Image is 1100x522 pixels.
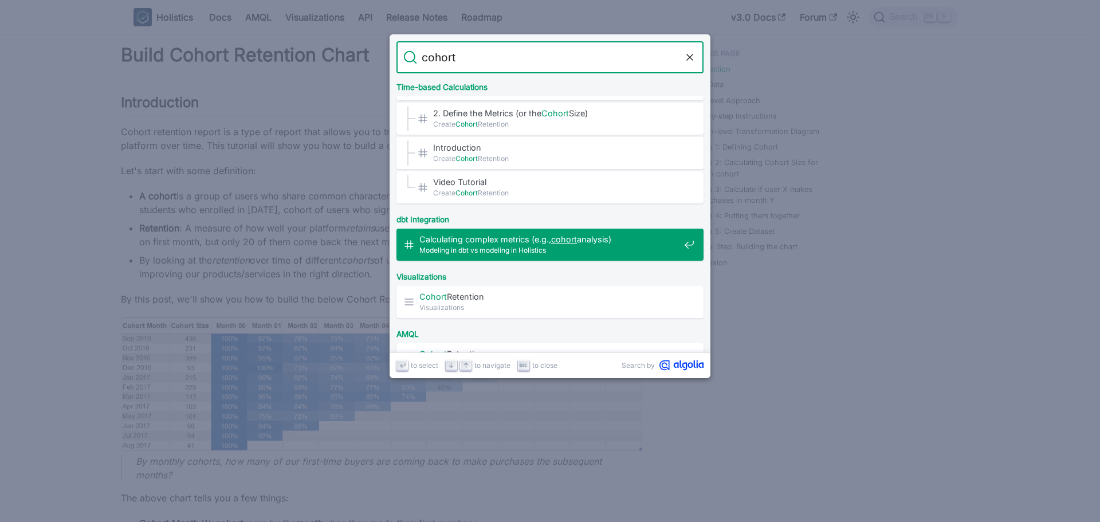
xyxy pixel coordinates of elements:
span: Create Retention [433,153,679,164]
a: Calculating complex metrics (e.g.,cohortanalysis)Modeling in dbt vs modeling in Holistics [396,229,704,261]
mark: Cohort [455,154,478,163]
div: Visualizations [394,263,706,286]
span: Search by [622,360,655,371]
a: 2. Define the Metrics (or theCohortSize)​CreateCohortRetention [396,103,704,135]
mark: Cohort [541,108,569,118]
mark: Cohort [455,120,478,128]
svg: Arrow down [447,361,455,370]
svg: Algolia [659,360,704,371]
svg: Enter key [398,361,407,370]
span: Calculating complex metrics (e.g., analysis) [419,234,679,245]
a: CohortRetentionVisualizations [396,286,704,318]
span: 2. Define the Metrics (or the Size)​ [433,108,679,119]
div: dbt Integration [394,206,706,229]
a: Video Tutorial​CreateCohortRetention [396,171,704,203]
span: Visualizations [419,302,679,313]
span: Retention [419,348,679,359]
span: Create Retention [433,187,679,198]
div: AMQL [394,320,706,343]
a: Introduction​CreateCohortRetention [396,137,704,169]
mark: cohort [551,234,577,244]
div: Time-based Calculations [394,73,706,96]
input: Search docs [417,41,683,73]
mark: Cohort [455,189,478,197]
mark: Cohort [419,349,447,359]
mark: Cohort [419,292,447,301]
span: Video Tutorial​ [433,176,679,187]
span: Create Retention [433,119,679,129]
svg: Escape key [519,361,528,370]
span: to navigate [474,360,510,371]
a: Search byAlgolia [622,360,704,371]
svg: Arrow up [462,361,470,370]
span: Introduction​ [433,142,679,153]
span: Modeling in dbt vs modeling in Holistics [419,245,679,256]
span: Retention [419,291,679,302]
span: to close [532,360,557,371]
button: Clear the query [683,50,697,64]
a: CohortRetentionAML Overview [396,343,704,375]
span: to select [411,360,438,371]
